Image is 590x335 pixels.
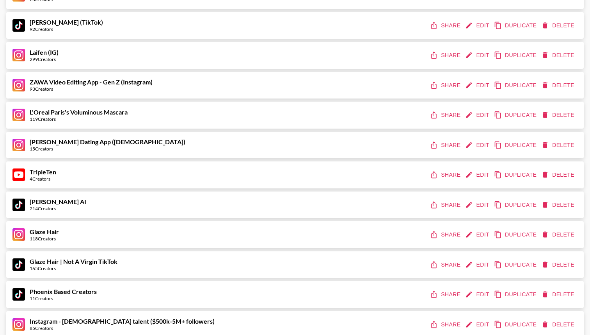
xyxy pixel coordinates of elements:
button: share [428,78,464,93]
div: 15 Creators [30,146,185,152]
div: 11 Creators [30,296,97,301]
div: 299 Creators [30,56,59,62]
img: TikTok [12,19,25,32]
strong: ZAWA Video Editing App - Gen Z (Instagram) [30,78,153,86]
div: 4 Creators [30,176,56,182]
strong: L'Oreal Paris's Voluminous Mascara [30,108,128,116]
button: duplicate [492,78,540,93]
button: edit [464,18,492,33]
div: 85 Creators [30,325,215,331]
button: duplicate [492,18,540,33]
strong: [PERSON_NAME] Dating App ([DEMOGRAPHIC_DATA]) [30,138,185,145]
img: TikTok [12,258,25,271]
strong: Laifen (IG) [30,48,59,56]
button: duplicate [492,168,540,182]
button: edit [464,78,492,93]
div: 118 Creators [30,236,59,242]
button: duplicate [492,228,540,242]
button: share [428,108,464,122]
button: share [428,168,464,182]
button: share [428,228,464,242]
button: share [428,317,464,332]
img: Instagram [12,228,25,241]
img: Instagram [12,318,25,331]
button: duplicate [492,138,540,152]
button: share [428,198,464,212]
img: YouTube [12,168,25,181]
button: share [428,48,464,63]
button: delete [540,198,578,212]
button: delete [540,228,578,242]
button: duplicate [492,48,540,63]
button: share [428,258,464,272]
button: delete [540,48,578,63]
button: delete [540,78,578,93]
button: edit [464,228,492,242]
img: TikTok [12,199,25,211]
button: edit [464,138,492,152]
strong: Phoenix Based Creators [30,288,97,295]
button: duplicate [492,198,540,212]
button: share [428,138,464,152]
button: delete [540,108,578,122]
strong: Glaze Hair [30,228,59,235]
strong: Glaze Hair | Not A Virgin TikTok [30,258,117,265]
button: delete [540,317,578,332]
button: duplicate [492,258,540,272]
img: Instagram [12,79,25,91]
button: edit [464,198,492,212]
button: share [428,18,464,33]
img: TikTok [12,288,25,301]
img: Instagram [12,139,25,151]
button: delete [540,18,578,33]
button: share [428,287,464,302]
button: delete [540,168,578,182]
strong: TripleTen [30,168,56,176]
button: delete [540,258,578,272]
div: 165 Creators [30,265,117,271]
img: Instagram [12,109,25,121]
strong: [PERSON_NAME] (TikTok) [30,18,103,26]
button: duplicate [492,317,540,332]
img: Instagram [12,49,25,61]
div: 92 Creators [30,26,103,32]
button: edit [464,48,492,63]
button: duplicate [492,287,540,302]
button: edit [464,108,492,122]
div: 93 Creators [30,86,153,92]
div: 119 Creators [30,116,128,122]
button: edit [464,168,492,182]
strong: Instagram - [DEMOGRAPHIC_DATA] talent ($500k-5M+ followers) [30,317,215,325]
button: edit [464,258,492,272]
button: delete [540,138,578,152]
strong: [PERSON_NAME] AI [30,198,86,205]
button: duplicate [492,108,540,122]
button: delete [540,287,578,302]
button: edit [464,317,492,332]
button: edit [464,287,492,302]
div: 214 Creators [30,206,86,211]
